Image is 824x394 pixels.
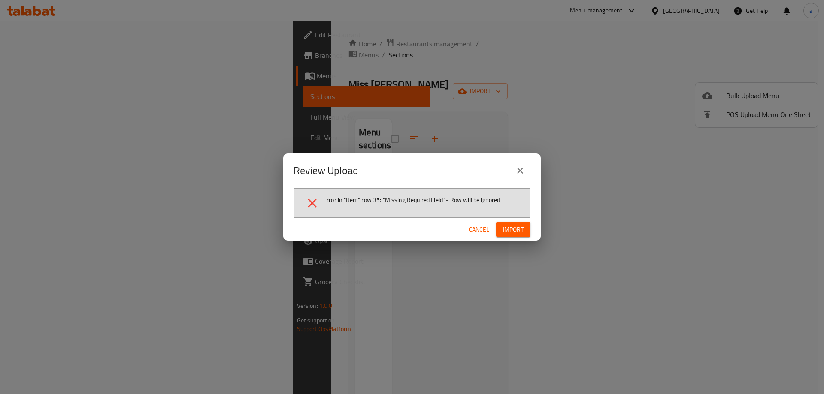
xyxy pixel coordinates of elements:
[465,222,493,238] button: Cancel
[503,224,524,235] span: Import
[469,224,489,235] span: Cancel
[294,164,358,177] h2: Review Upload
[510,160,530,181] button: close
[323,195,500,204] span: Error in "Item" row 35: "Missing Required Field" - Row will be ignored
[496,222,530,238] button: Import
